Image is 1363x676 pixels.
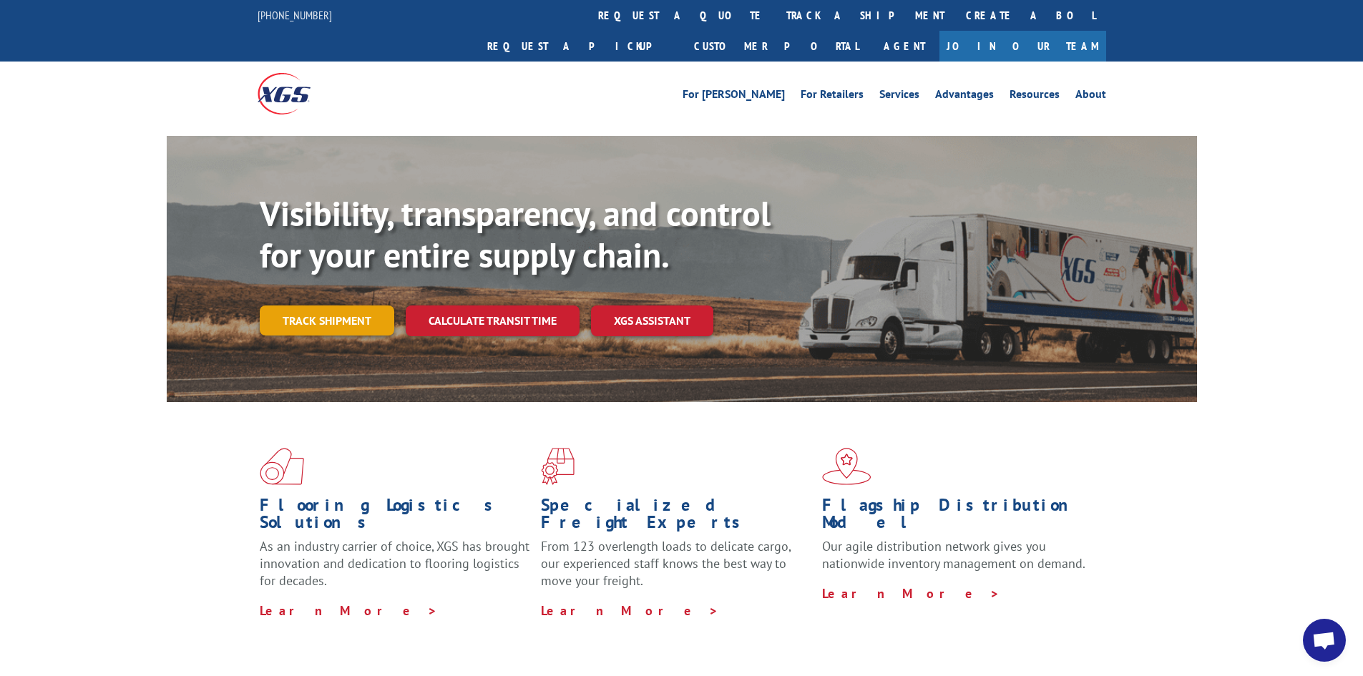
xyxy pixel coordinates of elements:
img: xgs-icon-total-supply-chain-intelligence-red [260,448,304,485]
a: For Retailers [801,89,864,104]
a: Calculate transit time [406,305,580,336]
a: Agent [869,31,939,62]
p: From 123 overlength loads to delicate cargo, our experienced staff knows the best way to move you... [541,538,811,602]
a: Learn More > [541,602,719,619]
a: Request a pickup [477,31,683,62]
a: Services [879,89,919,104]
a: Resources [1010,89,1060,104]
span: Our agile distribution network gives you nationwide inventory management on demand. [822,538,1085,572]
a: [PHONE_NUMBER] [258,8,332,22]
a: Join Our Team [939,31,1106,62]
a: XGS ASSISTANT [591,305,713,336]
img: xgs-icon-focused-on-flooring-red [541,448,575,485]
h1: Flooring Logistics Solutions [260,496,530,538]
a: Learn More > [822,585,1000,602]
a: Customer Portal [683,31,869,62]
a: Advantages [935,89,994,104]
div: Open chat [1303,619,1346,662]
a: Track shipment [260,305,394,335]
b: Visibility, transparency, and control for your entire supply chain. [260,191,771,277]
a: Learn More > [260,602,438,619]
span: As an industry carrier of choice, XGS has brought innovation and dedication to flooring logistics... [260,538,529,589]
h1: Flagship Distribution Model [822,496,1093,538]
a: For [PERSON_NAME] [683,89,785,104]
img: xgs-icon-flagship-distribution-model-red [822,448,871,485]
h1: Specialized Freight Experts [541,496,811,538]
a: About [1075,89,1106,104]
